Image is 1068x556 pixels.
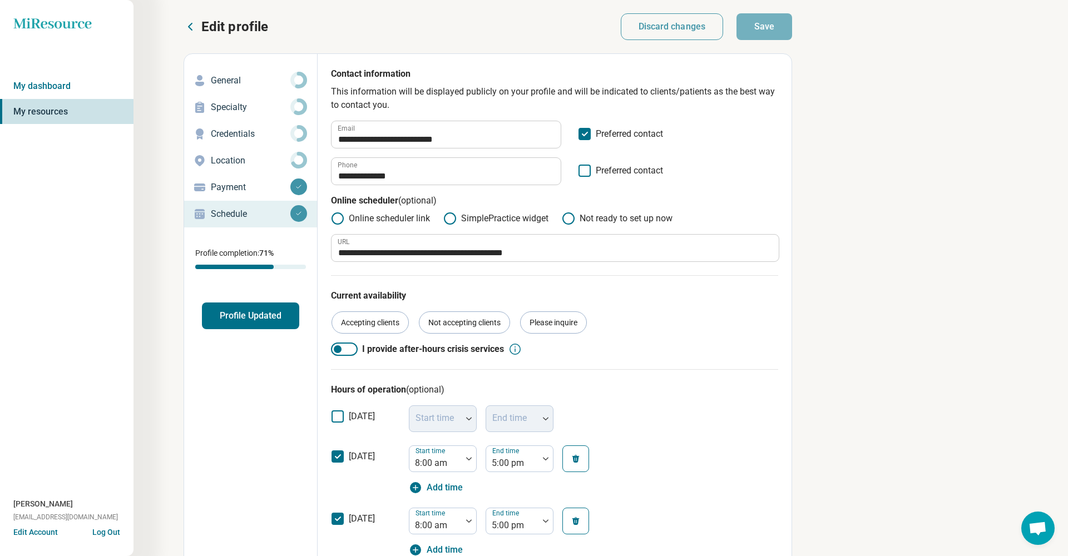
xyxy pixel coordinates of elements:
span: [EMAIL_ADDRESS][DOMAIN_NAME] [13,512,118,522]
a: Schedule [184,201,317,227]
p: Online scheduler [331,194,778,212]
span: Preferred contact [596,164,663,185]
div: Accepting clients [332,311,409,334]
a: Payment [184,174,317,201]
label: SimplePractice widget [443,212,548,225]
div: Profile completion: [184,241,317,276]
span: Add time [427,481,463,494]
button: Edit Account [13,527,58,538]
span: [PERSON_NAME] [13,498,73,510]
label: Start time [416,447,447,455]
button: Discard changes [621,13,724,40]
button: Log Out [92,527,120,535]
label: Not ready to set up now [562,212,673,225]
button: Save [736,13,792,40]
p: General [211,74,290,87]
label: URL [338,239,349,245]
p: Specialty [211,101,290,114]
span: [DATE] [349,451,375,461]
span: (optional) [398,195,437,206]
a: Location [184,147,317,174]
span: [DATE] [349,411,375,421]
span: Preferred contact [596,127,663,148]
div: Open chat [1021,512,1055,545]
label: Online scheduler link [331,212,430,225]
label: Phone [338,162,357,168]
label: Email [338,125,355,132]
h3: Hours of operation [331,383,778,396]
span: I provide after-hours crisis services [362,342,504,356]
p: Location [211,154,290,167]
label: End time [492,509,521,517]
p: Current availability [331,289,778,302]
button: Add time [409,481,463,494]
p: Contact information [331,67,778,85]
a: Credentials [184,121,317,147]
p: Credentials [211,127,290,141]
div: Profile completion [195,265,306,269]
p: Edit profile [201,18,268,36]
p: Schedule [211,207,290,221]
a: Specialty [184,94,317,121]
a: General [184,67,317,94]
div: Not accepting clients [419,311,510,334]
label: End time [492,447,521,455]
button: Profile Updated [202,302,299,329]
button: Edit profile [184,18,268,36]
p: This information will be displayed publicly on your profile and will be indicated to clients/pati... [331,85,778,112]
span: 71 % [259,249,274,257]
div: Please inquire [520,311,587,334]
p: Payment [211,181,290,194]
label: Start time [416,509,447,517]
span: (optional) [406,384,444,395]
span: [DATE] [349,513,375,524]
